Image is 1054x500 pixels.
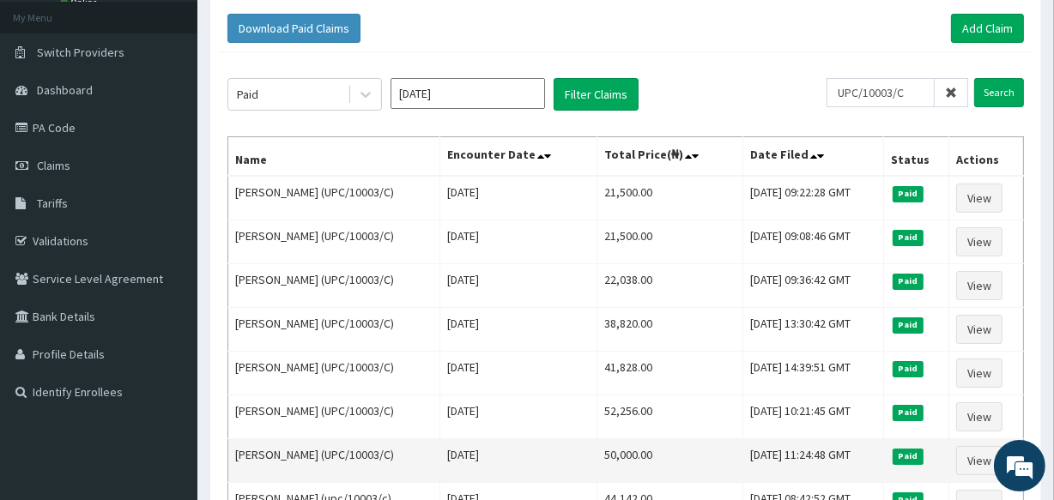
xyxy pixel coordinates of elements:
[893,361,924,377] span: Paid
[597,220,743,264] td: 21,500.00
[228,308,440,352] td: [PERSON_NAME] (UPC/10003/C)
[743,264,884,308] td: [DATE] 09:36:42 GMT
[440,395,597,439] td: [DATE]
[440,308,597,352] td: [DATE]
[100,144,237,317] span: We're online!
[228,395,440,439] td: [PERSON_NAME] (UPC/10003/C)
[827,78,935,107] input: Search by HMO ID
[893,230,924,245] span: Paid
[440,439,597,483] td: [DATE]
[597,308,743,352] td: 38,820.00
[32,86,70,129] img: d_794563401_company_1708531726252_794563401
[597,264,743,308] td: 22,038.00
[9,325,327,385] textarea: Type your message and hit 'Enter'
[228,352,440,395] td: [PERSON_NAME] (UPC/10003/C)
[228,439,440,483] td: [PERSON_NAME] (UPC/10003/C)
[37,45,124,60] span: Switch Providers
[956,227,1003,256] a: View
[228,176,440,220] td: [PERSON_NAME] (UPC/10003/C)
[37,82,93,98] span: Dashboard
[89,96,288,118] div: Chat with us now
[956,402,1003,431] a: View
[391,78,545,109] input: Select Month and Year
[956,446,1003,475] a: View
[440,176,597,220] td: [DATE]
[949,137,1024,177] th: Actions
[228,264,440,308] td: [PERSON_NAME] (UPC/10003/C)
[440,352,597,395] td: [DATE]
[884,137,949,177] th: Status
[743,395,884,439] td: [DATE] 10:21:45 GMT
[743,308,884,352] td: [DATE] 13:30:42 GMT
[597,137,743,177] th: Total Price(₦)
[228,220,440,264] td: [PERSON_NAME] (UPC/10003/C)
[956,271,1003,300] a: View
[956,184,1003,213] a: View
[554,78,639,111] button: Filter Claims
[597,352,743,395] td: 41,828.00
[743,220,884,264] td: [DATE] 09:08:46 GMT
[440,264,597,308] td: [DATE]
[893,186,924,202] span: Paid
[37,196,68,211] span: Tariffs
[597,176,743,220] td: 21,500.00
[282,9,323,50] div: Minimize live chat window
[743,439,884,483] td: [DATE] 11:24:48 GMT
[974,78,1024,107] input: Search
[228,137,440,177] th: Name
[440,137,597,177] th: Encounter Date
[893,274,924,289] span: Paid
[37,158,70,173] span: Claims
[956,315,1003,344] a: View
[440,220,597,264] td: [DATE]
[893,449,924,464] span: Paid
[237,86,258,103] div: Paid
[956,358,1003,388] a: View
[743,176,884,220] td: [DATE] 09:22:28 GMT
[951,14,1024,43] a: Add Claim
[743,352,884,395] td: [DATE] 14:39:51 GMT
[597,395,743,439] td: 52,256.00
[893,317,924,333] span: Paid
[597,439,743,483] td: 50,000.00
[743,137,884,177] th: Date Filed
[227,14,360,43] button: Download Paid Claims
[893,405,924,420] span: Paid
